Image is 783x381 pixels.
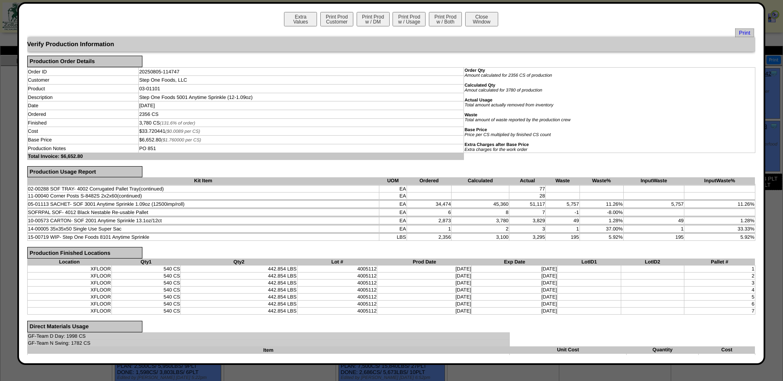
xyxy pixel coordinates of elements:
[464,127,487,132] b: Base Price
[297,265,377,272] td: 4005112
[698,346,755,353] th: Cost
[27,332,509,339] td: GF-Team D Day: 1998 CS
[464,83,495,88] b: Calculated Qty
[181,293,297,300] td: 442.854 LBS
[509,201,546,208] td: 51,117
[684,300,755,307] td: 6
[27,166,142,178] div: Production Usage Report
[377,286,472,293] td: [DATE]
[27,110,139,119] td: Ordered
[27,307,111,314] td: XFLOOR
[509,193,546,200] td: 28
[627,346,699,353] th: Quantity
[27,118,139,127] td: Finished
[464,113,477,118] b: Waste
[684,307,755,314] td: 7
[27,321,142,332] div: Direct Materials Usage
[181,279,297,286] td: 442.854 LBS
[27,226,379,233] td: 14-00005 35x35x50 Single Use Super Sac
[27,186,379,193] td: 02-00288 SOF TRAY- 4002 Corrugated Pallet Tray
[464,147,527,152] i: Extra charges for the work order
[684,293,755,300] td: 5
[117,193,142,199] span: (continued)
[139,144,464,153] td: PO 851
[357,12,390,26] button: Print Prodw / DM
[27,247,142,259] div: Production Finished Locations
[472,272,558,279] td: [DATE]
[580,226,623,233] td: 37.00%
[111,293,181,300] td: 540 CS
[139,67,464,76] td: 20250805-114747
[379,186,407,193] td: EA
[181,286,297,293] td: 442.854 LBS
[27,144,139,153] td: Production Notes
[623,226,684,233] td: 1
[684,201,755,208] td: 11.26%
[27,153,464,160] td: Total Invoice: $6,652.80
[139,186,164,192] span: (continued)
[472,259,558,266] th: Exp Date
[111,265,181,272] td: 540 CS
[509,346,627,353] th: Unit Cost
[452,234,509,241] td: 3,100
[27,201,379,208] td: 05-01113 SACHET- SOF 3001 Anytime Sprinkle 1.09oz (12500imp/roll)
[546,201,580,208] td: 5,757
[580,201,623,208] td: 11.26%
[27,217,379,224] td: 10-00573 CARTON- SOF 2001 Anytime Sprinkle 13.1oz/12ct
[377,259,472,266] th: Prod Date
[139,93,464,101] td: Step One Foods 5001 Anytime Sprinkle (12-1.09oz)
[297,293,377,300] td: 4005112
[464,132,551,137] i: Price per CS multiplied by finished CS count
[27,177,379,184] th: Kit Item
[377,279,472,286] td: [DATE]
[297,259,377,266] th: Lot #
[452,217,509,224] td: 3,780
[111,279,181,286] td: 540 CS
[580,234,623,241] td: 5.92%
[509,353,627,360] td: $75 / WO
[407,209,452,216] td: 6
[472,286,558,293] td: [DATE]
[111,307,181,314] td: 540 CS
[379,209,407,216] td: EA
[407,177,452,184] th: Ordered
[181,265,297,272] td: 442.854 LBS
[181,259,297,266] th: Qty2
[111,259,181,266] th: Qty1
[27,101,139,110] td: Date
[684,279,755,286] td: 3
[684,259,755,266] th: Pallet #
[284,12,317,26] button: ExtraValues
[27,293,111,300] td: XFLOOR
[27,265,111,272] td: XFLOOR
[139,101,464,110] td: [DATE]
[684,217,755,224] td: 1.28%
[139,76,464,85] td: Step One Foods, LLC
[377,272,472,279] td: [DATE]
[27,209,379,216] td: SOFRPAL SOF- 4012 Black Nestable Re-usable Pallet
[27,272,111,279] td: XFLOOR
[161,138,201,143] span: ($1.760000 per CS)
[27,339,509,346] td: GF-Team N Swing: 1782 CS
[580,177,623,184] th: Waste%
[684,234,755,241] td: 5.92%
[558,259,621,266] th: LotID1
[27,136,139,144] td: Base Price
[509,209,546,216] td: 7
[580,209,623,216] td: -8.00%
[297,272,377,279] td: 4005112
[27,85,139,93] td: Product
[684,177,755,184] th: InputWaste%
[379,234,407,241] td: LBS
[546,226,580,233] td: 1
[377,300,472,307] td: [DATE]
[27,346,509,353] th: Item
[27,127,139,136] td: Cost
[684,286,755,293] td: 4
[684,226,755,233] td: 33.33%
[464,103,553,108] i: Total amount actually removed from inventory
[464,118,570,122] i: Total amount of waste reported by the production crew
[509,177,546,184] th: Actual
[297,286,377,293] td: 4005112
[27,193,379,200] td: 11-00040 Corner Posts S-8482S 2x2x60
